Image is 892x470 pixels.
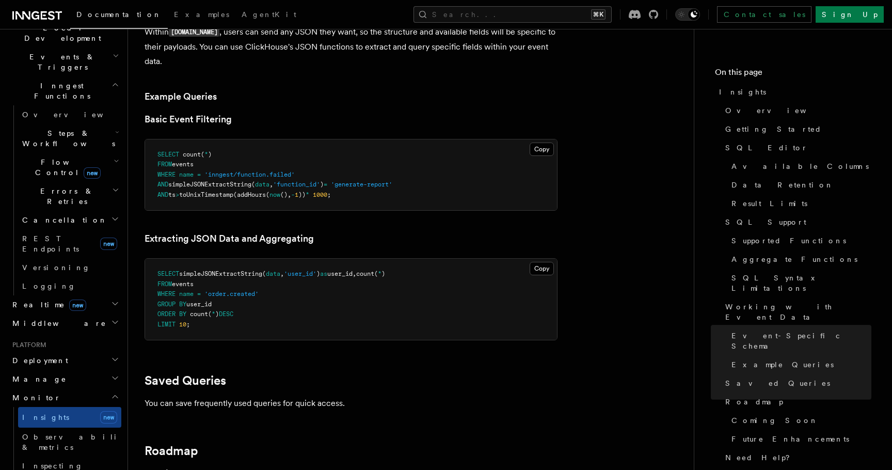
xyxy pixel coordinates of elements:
kbd: ⌘K [591,9,606,20]
a: Coming Soon [727,411,871,430]
span: Overview [22,111,129,119]
span: Realtime [8,300,86,310]
p: Within , users can send any JSON they want, so the structure and available fields will be specifi... [145,25,557,69]
span: Documentation [76,10,162,19]
span: AND [157,191,168,198]
span: Result Limits [731,198,807,209]
a: Overview [18,105,121,124]
span: user_id [186,301,212,308]
span: user_id, [327,270,356,277]
span: ts [168,191,176,198]
a: SQL Syntax Limitations [727,269,871,297]
span: Examples [174,10,229,19]
span: events [172,161,194,168]
a: AgentKit [235,3,302,28]
a: Basic Event Filtering [145,112,232,127]
span: > [176,191,179,198]
a: Extracting JSON Data and Aggregating [145,231,314,246]
span: 1000 [313,191,327,198]
a: Example Queries [727,355,871,374]
span: now [269,191,280,198]
span: Errors & Retries [18,186,112,207]
span: (), [280,191,291,198]
span: )) [298,191,306,198]
div: Inngest Functions [8,105,121,295]
button: Steps & Workflows [18,124,121,153]
code: [DOMAIN_NAME] [169,28,219,37]
a: Observability & metrics [18,428,121,457]
a: Need Help? [721,448,871,467]
a: Getting Started [721,120,871,138]
span: DESC [219,310,233,318]
button: Monitor [8,388,121,407]
button: Flow Controlnew [18,153,121,182]
a: Roadmap [721,393,871,411]
button: Realtimenew [8,295,121,314]
span: ) [215,310,219,318]
span: Insights [719,87,766,97]
span: ) [316,270,320,277]
a: REST Endpointsnew [18,229,121,258]
a: Working with Event Data [721,297,871,326]
span: REST Endpoints [22,234,79,253]
span: SELECT [157,151,179,158]
span: SQL Syntax Limitations [731,273,871,293]
a: Available Columns [727,157,871,176]
span: 10 [179,321,186,328]
span: Overview [725,105,832,116]
a: Contact sales [717,6,811,23]
span: Monitor [8,393,61,403]
span: ) [381,270,385,277]
span: toUnixTimestamp(addHours( [179,191,269,198]
span: ORDER BY [157,310,186,318]
span: Logging [22,282,76,290]
span: 'order.created' [204,290,259,297]
span: SQL Support [725,217,806,227]
span: AgentKit [242,10,296,19]
a: Example Queries [145,89,217,104]
span: FROM [157,161,172,168]
a: Versioning [18,258,121,277]
span: Deployment [8,355,68,366]
a: SQL Editor [721,138,871,157]
a: Examples [168,3,235,28]
span: new [100,411,117,424]
a: Logging [18,277,121,295]
span: Saved Queries [725,378,830,388]
button: Deployment [8,351,121,370]
span: as [320,270,327,277]
span: FROM [157,280,172,288]
span: ( [208,310,212,318]
a: Insightsnew [18,407,121,428]
a: Insights [715,83,871,101]
button: Copy [530,143,554,156]
span: Available Columns [731,161,869,171]
button: Middleware [8,314,121,333]
span: AND [157,181,168,188]
span: data [255,181,269,188]
span: count [183,151,201,158]
a: Aggregate Functions [727,250,871,269]
button: Search...⌘K [413,6,612,23]
span: new [84,167,101,179]
span: - [291,191,295,198]
a: Saved Queries [721,374,871,393]
span: Supported Functions [731,236,846,246]
span: , [269,181,273,188]
span: = [324,181,327,188]
span: name [179,171,194,178]
span: , [280,270,284,277]
span: ; [186,321,190,328]
span: Observability & metrics [22,433,129,451]
span: Versioning [22,263,90,272]
a: Roadmap [145,444,198,458]
button: Toggle dark mode [675,8,700,21]
span: 'user_id' [284,270,316,277]
button: Inngest Functions [8,76,121,105]
span: Inngest Functions [8,81,111,101]
span: ) [208,151,212,158]
span: data [266,270,280,277]
span: Cancellation [18,215,107,225]
a: Supported Functions [727,231,871,250]
span: count [190,310,208,318]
